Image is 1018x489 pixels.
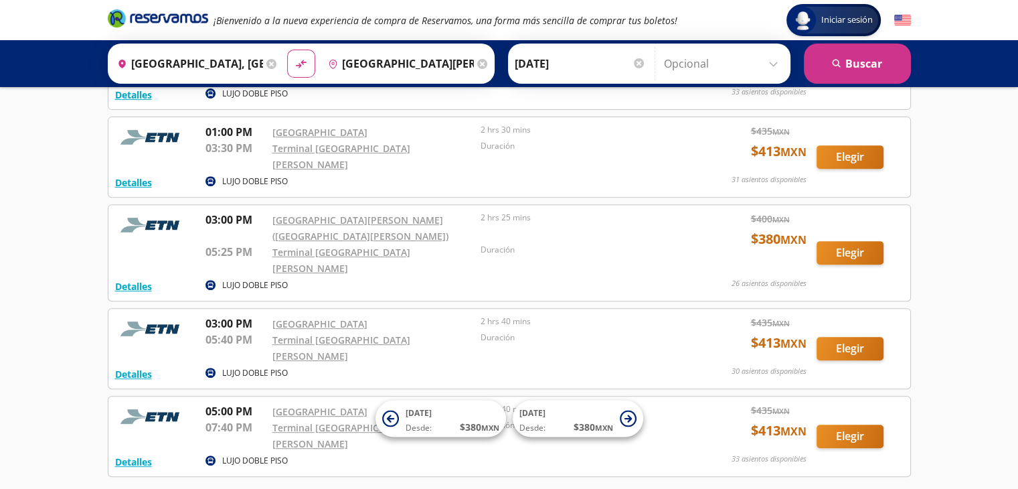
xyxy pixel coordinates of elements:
p: 2 hrs 30 mins [481,124,683,136]
button: Elegir [817,145,883,169]
span: $ 435 [751,403,790,417]
span: $ 380 [460,420,499,434]
button: Detalles [115,455,152,469]
p: 26 asientos disponibles [732,278,807,289]
a: [GEOGRAPHIC_DATA][PERSON_NAME] ([GEOGRAPHIC_DATA][PERSON_NAME]) [272,214,448,242]
small: MXN [772,318,790,328]
p: 03:30 PM [205,140,266,156]
a: Terminal [GEOGRAPHIC_DATA][PERSON_NAME] [272,142,410,171]
small: MXN [780,336,807,351]
p: 05:00 PM [205,403,266,419]
button: Detalles [115,176,152,190]
img: RESERVAMOS [115,403,189,430]
span: $ 380 [574,420,613,434]
p: 03:00 PM [205,212,266,228]
button: Detalles [115,279,152,293]
span: $ 413 [751,333,807,353]
input: Opcional [664,47,784,80]
p: 31 asientos disponibles [732,174,807,186]
p: LUJO DOBLE PISO [222,279,288,291]
small: MXN [772,214,790,224]
a: [GEOGRAPHIC_DATA] [272,318,367,330]
button: Elegir [817,241,883,265]
p: 2 hrs 25 mins [481,212,683,224]
button: Elegir [817,337,883,360]
button: Buscar [804,44,911,84]
input: Elegir Fecha [515,47,646,80]
span: [DATE] [519,407,545,419]
img: RESERVAMOS [115,124,189,151]
small: MXN [481,423,499,433]
p: LUJO DOBLE PISO [222,88,288,100]
a: Terminal [GEOGRAPHIC_DATA][PERSON_NAME] [272,334,410,362]
small: MXN [595,423,613,433]
input: Buscar Destino [323,47,474,80]
p: 03:00 PM [205,316,266,332]
small: MXN [772,406,790,416]
span: $ 400 [751,212,790,226]
span: [DATE] [406,407,432,419]
p: 01:00 PM [205,124,266,140]
a: Terminal [GEOGRAPHIC_DATA][PERSON_NAME] [272,246,410,275]
a: [GEOGRAPHIC_DATA] [272,405,367,418]
p: Duración [481,140,683,152]
span: $ 413 [751,141,807,161]
span: Desde: [519,422,545,434]
small: MXN [780,232,807,247]
p: 07:40 PM [205,419,266,435]
span: $ 380 [751,229,807,249]
p: LUJO DOBLE PISO [222,455,288,467]
img: RESERVAMOS [115,212,189,238]
p: 33 asientos disponibles [732,86,807,98]
em: ¡Bienvenido a la nueva experiencia de compra de Reservamos, una forma más sencilla de comprar tus... [214,14,677,27]
span: $ 413 [751,421,807,441]
p: Duración [481,244,683,256]
button: [DATE]Desde:$380MXN [375,401,506,437]
button: Detalles [115,367,152,381]
span: $ 435 [751,124,790,138]
span: Desde: [406,422,432,434]
p: 30 asientos disponibles [732,366,807,377]
input: Buscar Origen [112,47,263,80]
p: LUJO DOBLE PISO [222,367,288,379]
p: 33 asientos disponibles [732,453,807,465]
button: Detalles [115,88,152,102]
p: 2 hrs 40 mins [481,316,683,328]
button: Elegir [817,425,883,448]
p: 05:25 PM [205,244,266,260]
p: LUJO DOBLE PISO [222,176,288,188]
p: 05:40 PM [205,332,266,348]
a: Brand Logo [108,8,208,32]
small: MXN [780,145,807,159]
img: RESERVAMOS [115,316,189,342]
p: Duración [481,332,683,344]
a: Terminal [GEOGRAPHIC_DATA][PERSON_NAME] [272,421,410,450]
button: English [894,12,911,29]
a: [GEOGRAPHIC_DATA] [272,126,367,139]
button: [DATE]Desde:$380MXN [513,401,643,437]
i: Brand Logo [108,8,208,28]
small: MXN [780,424,807,439]
span: Iniciar sesión [816,13,878,27]
small: MXN [772,127,790,137]
span: $ 435 [751,316,790,330]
